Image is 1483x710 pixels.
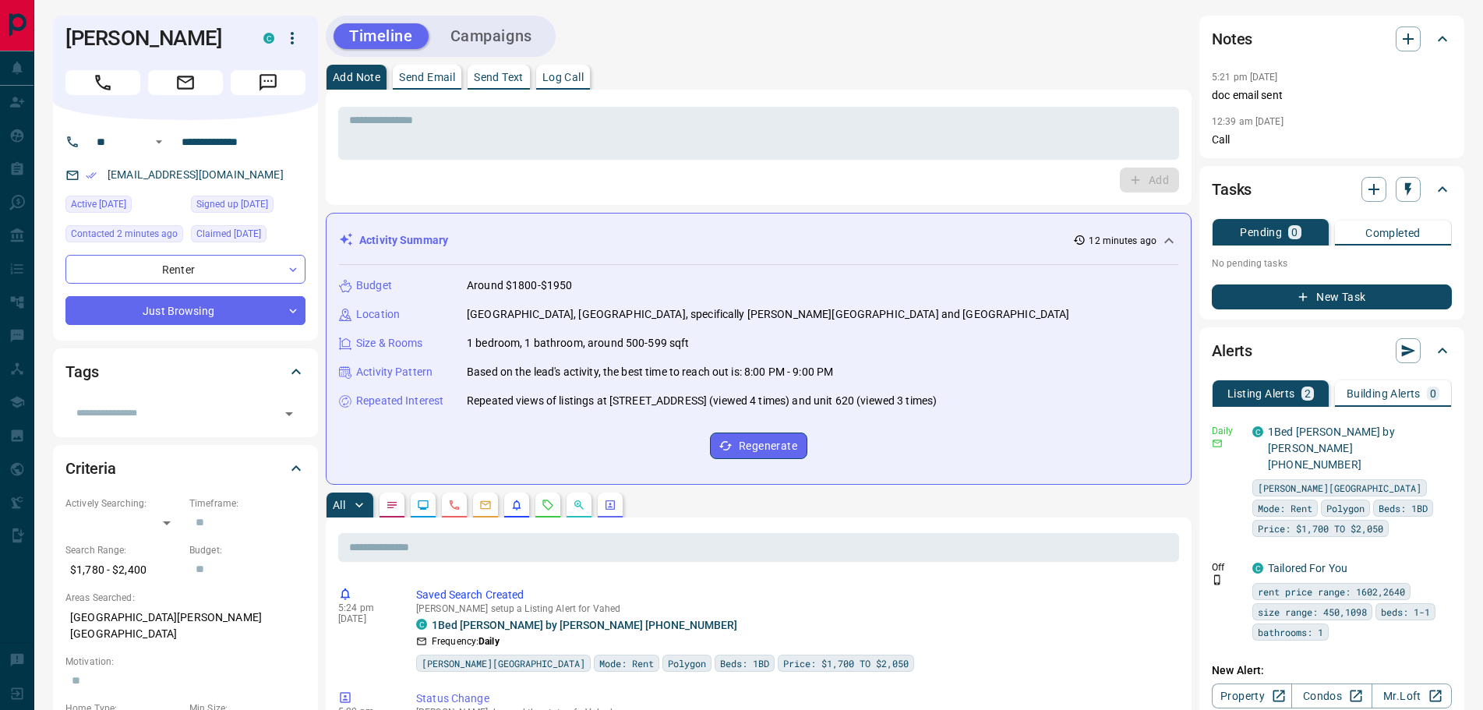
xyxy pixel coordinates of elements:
span: Email [148,70,223,95]
p: Log Call [542,72,584,83]
strong: Daily [478,636,500,647]
button: Open [278,403,300,425]
p: Motivation: [65,655,305,669]
p: [DATE] [338,613,393,624]
button: New Task [1212,284,1452,309]
button: Timeline [334,23,429,49]
div: Notes [1212,20,1452,58]
h2: Tags [65,359,98,384]
p: Call [1212,132,1452,148]
p: Activity Pattern [356,364,433,380]
p: Send Text [474,72,524,83]
p: Size & Rooms [356,335,423,351]
button: Open [150,132,168,151]
svg: Opportunities [573,499,585,511]
span: size range: 450,1098 [1258,604,1367,620]
p: Saved Search Created [416,587,1173,603]
svg: Email [1212,438,1223,449]
div: Alerts [1212,332,1452,369]
span: Mode: Rent [599,655,654,671]
h2: Notes [1212,26,1252,51]
span: Contacted 2 minutes ago [71,226,178,242]
p: 2 [1305,388,1311,399]
a: Mr.Loft [1372,684,1452,708]
p: Based on the lead's activity, the best time to reach out is: 8:00 PM - 9:00 PM [467,364,833,380]
p: Add Note [333,72,380,83]
span: rent price range: 1602,2640 [1258,584,1405,599]
a: Condos [1291,684,1372,708]
p: 5:24 pm [338,602,393,613]
span: Mode: Rent [1258,500,1312,516]
p: Search Range: [65,543,182,557]
p: doc email sent [1212,87,1452,104]
span: Polygon [668,655,706,671]
p: Activity Summary [359,232,448,249]
p: Repeated views of listings at [STREET_ADDRESS] (viewed 4 times) and unit 620 (viewed 3 times) [467,393,937,409]
p: 5:21 pm [DATE] [1212,72,1278,83]
p: Frequency: [432,634,500,648]
span: [PERSON_NAME][GEOGRAPHIC_DATA] [422,655,585,671]
p: Actively Searching: [65,496,182,510]
svg: Listing Alerts [510,499,523,511]
svg: Email Verified [86,170,97,181]
svg: Push Notification Only [1212,574,1223,585]
div: condos.ca [416,619,427,630]
div: condos.ca [263,33,274,44]
h1: [PERSON_NAME] [65,26,240,51]
span: Message [231,70,305,95]
p: [GEOGRAPHIC_DATA][PERSON_NAME][GEOGRAPHIC_DATA] [65,605,305,647]
p: Timeframe: [189,496,305,510]
p: Budget [356,277,392,294]
p: Budget: [189,543,305,557]
svg: Emails [479,499,492,511]
span: bathrooms: 1 [1258,624,1323,640]
p: 0 [1291,227,1298,238]
p: [GEOGRAPHIC_DATA], [GEOGRAPHIC_DATA], specifically [PERSON_NAME][GEOGRAPHIC_DATA] and [GEOGRAPHIC... [467,306,1070,323]
div: Activity Summary12 minutes ago [339,226,1178,255]
p: All [333,500,345,510]
div: Fri Sep 12 2025 [65,225,183,247]
p: Around $1800-$1950 [467,277,572,294]
svg: Notes [386,499,398,511]
span: beds: 1-1 [1381,604,1430,620]
p: Repeated Interest [356,393,443,409]
span: Price: $1,700 TO $2,050 [1258,521,1383,536]
h2: Tasks [1212,177,1252,202]
svg: Requests [542,499,554,511]
div: Sat Sep 06 2025 [191,225,305,247]
span: Beds: 1BD [1379,500,1428,516]
a: Property [1212,684,1292,708]
p: 12:39 am [DATE] [1212,116,1284,127]
button: Campaigns [435,23,548,49]
span: Active [DATE] [71,196,126,212]
p: [PERSON_NAME] setup a Listing Alert for Vahed [416,603,1173,614]
span: [PERSON_NAME][GEOGRAPHIC_DATA] [1258,480,1421,496]
div: Just Browsing [65,296,305,325]
a: 1Bed [PERSON_NAME] by [PERSON_NAME] [PHONE_NUMBER] [432,619,737,631]
svg: Calls [448,499,461,511]
p: Send Email [399,72,455,83]
span: Signed up [DATE] [196,196,268,212]
span: Claimed [DATE] [196,226,261,242]
span: Price: $1,700 TO $2,050 [783,655,909,671]
a: 1Bed [PERSON_NAME] by [PERSON_NAME] [PHONE_NUMBER] [1268,426,1395,471]
p: 12 minutes ago [1089,234,1156,248]
p: Location [356,306,400,323]
span: Beds: 1BD [720,655,769,671]
div: condos.ca [1252,563,1263,574]
p: Building Alerts [1347,388,1421,399]
div: Wed Sep 10 2025 [65,196,183,217]
p: Daily [1212,424,1243,438]
button: Regenerate [710,433,807,459]
p: No pending tasks [1212,252,1452,275]
div: Tags [65,353,305,390]
p: 0 [1430,388,1436,399]
p: Completed [1365,228,1421,238]
div: Criteria [65,450,305,487]
span: Call [65,70,140,95]
div: Renter [65,255,305,284]
p: Off [1212,560,1243,574]
div: condos.ca [1252,426,1263,437]
h2: Alerts [1212,338,1252,363]
svg: Lead Browsing Activity [417,499,429,511]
